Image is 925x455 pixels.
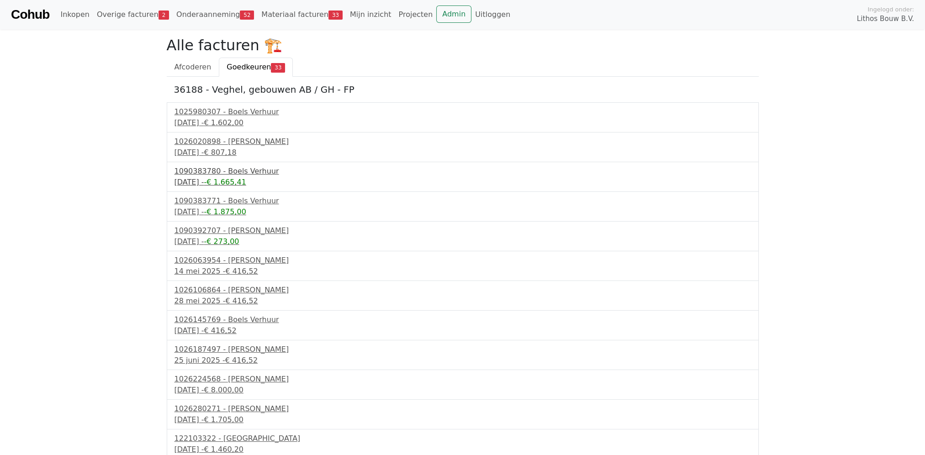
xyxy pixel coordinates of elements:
[57,5,93,24] a: Inkopen
[174,374,751,385] div: 1026224568 - [PERSON_NAME]
[167,37,759,54] h2: Alle facturen 🏗️
[174,314,751,325] div: 1026145769 - Boels Verhuur
[395,5,436,24] a: Projecten
[174,403,751,425] a: 1026280271 - [PERSON_NAME][DATE] -€ 1.705,00
[174,147,751,158] div: [DATE] -
[11,4,49,26] a: Cohub
[174,314,751,336] a: 1026145769 - Boels Verhuur[DATE] -€ 416,52
[225,267,258,275] span: € 416,52
[174,225,751,236] div: 1090392707 - [PERSON_NAME]
[227,63,271,71] span: Goedkeuren
[204,207,246,216] span: -€ 1.875,00
[174,296,751,307] div: 28 mei 2025 -
[174,385,751,396] div: [DATE] -
[159,11,169,20] span: 2
[174,355,751,366] div: 25 juni 2025 -
[174,236,751,247] div: [DATE] -
[346,5,395,24] a: Mijn inzicht
[174,266,751,277] div: 14 mei 2025 -
[174,225,751,247] a: 1090392707 - [PERSON_NAME][DATE] --€ 273,00
[174,166,751,177] div: 1090383780 - Boels Verhuur
[471,5,514,24] a: Uitloggen
[174,196,751,217] a: 1090383771 - Boels Verhuur[DATE] --€ 1.875,00
[271,63,285,72] span: 33
[436,5,471,23] a: Admin
[328,11,343,20] span: 33
[174,84,751,95] h5: 36188 - Veghel, gebouwen AB / GH - FP
[174,403,751,414] div: 1026280271 - [PERSON_NAME]
[204,415,243,424] span: € 1.705,00
[174,136,751,147] div: 1026020898 - [PERSON_NAME]
[219,58,293,77] a: Goedkeuren33
[240,11,254,20] span: 52
[174,177,751,188] div: [DATE] -
[204,148,236,157] span: € 807,18
[225,356,258,365] span: € 416,52
[204,445,243,454] span: € 1.460,20
[174,344,751,366] a: 1026187497 - [PERSON_NAME]25 juni 2025 -€ 416,52
[174,117,751,128] div: [DATE] -
[174,63,211,71] span: Afcoderen
[174,433,751,444] div: 122103322 - [GEOGRAPHIC_DATA]
[174,106,751,117] div: 1025980307 - Boels Verhuur
[174,206,751,217] div: [DATE] -
[174,196,751,206] div: 1090383771 - Boels Verhuur
[258,5,346,24] a: Materiaal facturen33
[174,325,751,336] div: [DATE] -
[167,58,219,77] a: Afcoderen
[174,285,751,307] a: 1026106864 - [PERSON_NAME]28 mei 2025 -€ 416,52
[173,5,258,24] a: Onderaanneming52
[204,386,243,394] span: € 8.000,00
[204,178,246,186] span: -€ 1.665,41
[204,118,243,127] span: € 1.602,00
[93,5,173,24] a: Overige facturen2
[174,285,751,296] div: 1026106864 - [PERSON_NAME]
[174,374,751,396] a: 1026224568 - [PERSON_NAME][DATE] -€ 8.000,00
[204,326,236,335] span: € 416,52
[867,5,914,14] span: Ingelogd onder:
[174,136,751,158] a: 1026020898 - [PERSON_NAME][DATE] -€ 807,18
[204,237,239,246] span: -€ 273,00
[225,296,258,305] span: € 416,52
[174,255,751,277] a: 1026063954 - [PERSON_NAME]14 mei 2025 -€ 416,52
[857,14,914,24] span: Lithos Bouw B.V.
[174,255,751,266] div: 1026063954 - [PERSON_NAME]
[174,444,751,455] div: [DATE] -
[174,166,751,188] a: 1090383780 - Boels Verhuur[DATE] --€ 1.665,41
[174,433,751,455] a: 122103322 - [GEOGRAPHIC_DATA][DATE] -€ 1.460,20
[174,344,751,355] div: 1026187497 - [PERSON_NAME]
[174,414,751,425] div: [DATE] -
[174,106,751,128] a: 1025980307 - Boels Verhuur[DATE] -€ 1.602,00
